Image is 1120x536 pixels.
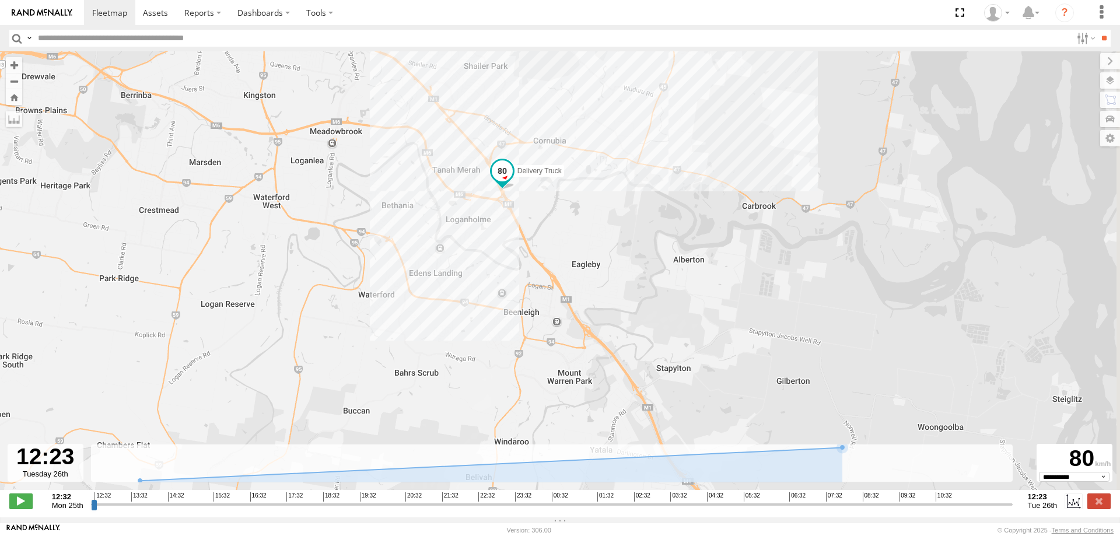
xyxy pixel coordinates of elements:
[552,492,568,502] span: 00:32
[1087,493,1111,509] label: Close
[1072,30,1097,47] label: Search Filter Options
[1038,446,1111,472] div: 80
[6,89,22,105] button: Zoom Home
[24,30,34,47] label: Search Query
[6,57,22,73] button: Zoom in
[6,524,60,536] a: Visit our Website
[517,167,562,175] span: Delivery Truck
[707,492,723,502] span: 04:32
[52,492,83,501] strong: 12:32
[6,111,22,127] label: Measure
[863,492,879,502] span: 08:32
[323,492,339,502] span: 18:32
[515,492,531,502] span: 23:32
[405,492,422,502] span: 20:32
[1028,492,1058,501] strong: 12:23
[168,492,184,502] span: 14:32
[789,492,806,502] span: 06:32
[826,492,842,502] span: 07:32
[52,501,83,510] span: Mon 25th Aug 2025
[213,492,230,502] span: 15:32
[899,492,915,502] span: 09:32
[250,492,267,502] span: 16:32
[94,492,111,502] span: 12:32
[442,492,459,502] span: 21:32
[9,493,33,509] label: Play/Stop
[634,492,650,502] span: 02:32
[507,527,551,534] div: Version: 306.00
[597,492,614,502] span: 01:32
[980,4,1014,22] div: Laura Van Bruggen
[744,492,760,502] span: 05:32
[286,492,303,502] span: 17:32
[1028,501,1058,510] span: Tue 26th Aug 2025
[360,492,376,502] span: 19:32
[12,9,72,17] img: rand-logo.svg
[670,492,687,502] span: 03:32
[478,492,495,502] span: 22:32
[1055,3,1074,22] i: ?
[1052,527,1114,534] a: Terms and Conditions
[131,492,148,502] span: 13:32
[936,492,952,502] span: 10:32
[6,73,22,89] button: Zoom out
[1100,130,1120,146] label: Map Settings
[998,527,1114,534] div: © Copyright 2025 -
